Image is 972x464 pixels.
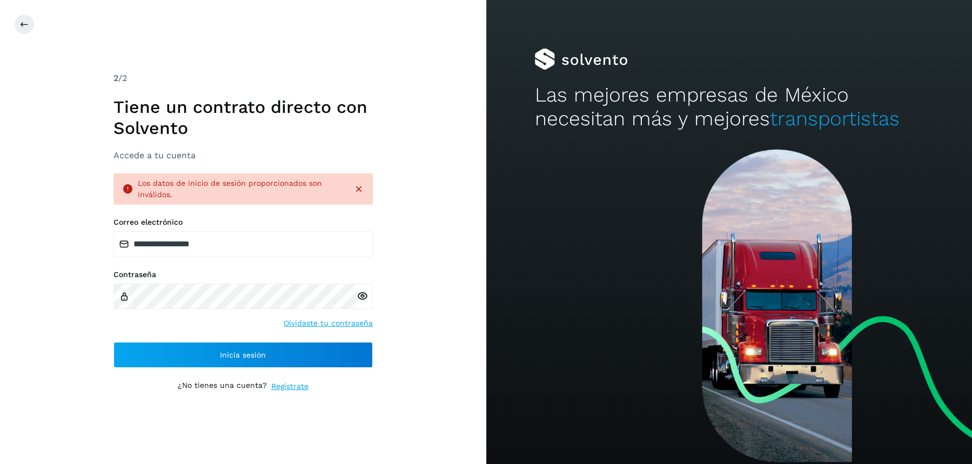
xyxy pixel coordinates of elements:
[113,150,373,160] h3: Accede a tu cuenta
[138,178,345,200] div: Los datos de inicio de sesión proporcionados son inválidos.
[271,381,309,392] a: Regístrate
[113,342,373,368] button: Inicia sesión
[178,381,267,392] p: ¿No tienes una cuenta?
[220,351,266,359] span: Inicia sesión
[113,97,373,138] h1: Tiene un contrato directo con Solvento
[113,72,373,85] div: /2
[113,218,373,227] label: Correo electrónico
[769,107,899,130] span: transportistas
[113,270,373,279] label: Contraseña
[113,73,118,83] span: 2
[284,318,373,329] a: Olvidaste tu contraseña
[534,83,923,131] h2: Las mejores empresas de México necesitan más y mejores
